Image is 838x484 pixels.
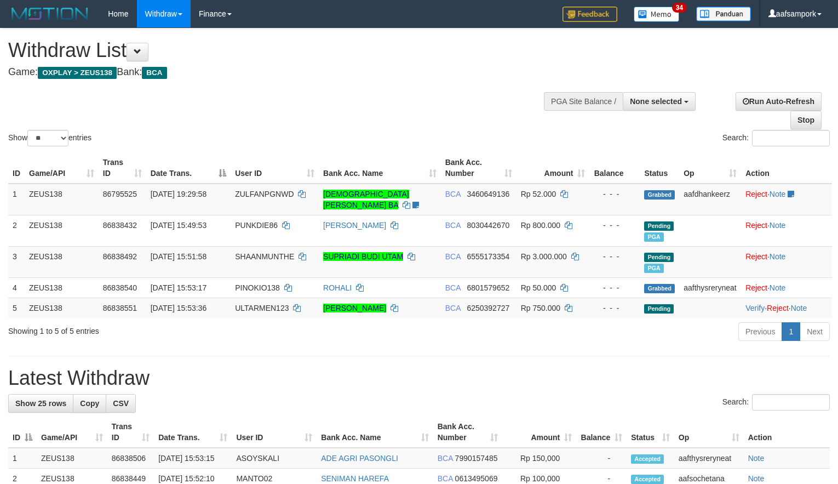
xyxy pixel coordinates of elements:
[38,67,117,79] span: OXPLAY > ZEUS138
[741,215,832,246] td: ·
[467,190,509,198] span: Copy 3460649136 to clipboard
[8,321,341,337] div: Showing 1 to 5 of 5 entries
[438,454,453,463] span: BCA
[594,220,635,231] div: - - -
[722,394,830,411] label: Search:
[748,454,765,463] a: Note
[231,152,319,184] th: User ID: activate to sort column ascending
[770,283,786,292] a: Note
[321,454,398,463] a: ADE AGRI PASONGLI
[502,448,577,469] td: Rp 150,000
[103,283,137,292] span: 86838540
[445,252,461,261] span: BCA
[644,232,663,242] span: Marked by aafnoeunsreypich
[741,298,832,318] td: · ·
[37,448,107,469] td: ZEUS138
[770,190,786,198] a: Note
[741,152,832,184] th: Action
[521,252,567,261] span: Rp 3.000.000
[445,190,461,198] span: BCA
[563,7,617,22] img: Feedback.jpg
[323,283,352,292] a: ROHALI
[103,304,137,312] span: 86838551
[235,304,289,312] span: ULTARMEN123
[589,152,640,184] th: Balance
[438,474,453,483] span: BCA
[521,221,560,230] span: Rp 800.000
[644,253,674,262] span: Pending
[502,417,577,448] th: Amount: activate to sort column ascending
[745,283,767,292] a: Reject
[323,190,409,209] a: [DEMOGRAPHIC_DATA][PERSON_NAME] BA
[745,304,765,312] a: Verify
[741,277,832,298] td: ·
[630,97,682,106] span: None selected
[8,215,25,246] td: 2
[627,417,674,448] th: Status: activate to sort column ascending
[722,130,830,146] label: Search:
[644,304,674,314] span: Pending
[232,448,317,469] td: ASOYSKALI
[791,304,807,312] a: Note
[99,152,146,184] th: Trans ID: activate to sort column ascending
[521,283,556,292] span: Rp 50.000
[644,221,674,231] span: Pending
[321,474,389,483] a: SENIMAN HAREFA
[594,251,635,262] div: - - -
[27,130,68,146] select: Showentries
[323,221,386,230] a: [PERSON_NAME]
[674,417,744,448] th: Op: activate to sort column ascending
[25,152,99,184] th: Game/API: activate to sort column ascending
[80,399,99,408] span: Copy
[8,184,25,215] td: 1
[744,417,830,448] th: Action
[521,190,556,198] span: Rp 52.000
[455,454,498,463] span: Copy 7990157485 to clipboard
[745,221,767,230] a: Reject
[467,283,509,292] span: Copy 6801579652 to clipboard
[516,152,590,184] th: Amount: activate to sort column ascending
[25,246,99,277] td: ZEUS138
[323,252,403,261] a: SUPRIADI BUDI UTAM
[631,475,664,484] span: Accepted
[25,184,99,215] td: ZEUS138
[752,394,830,411] input: Search:
[445,283,461,292] span: BCA
[235,221,278,230] span: PUNKDIE86
[770,252,786,261] a: Note
[445,221,461,230] span: BCA
[151,283,206,292] span: [DATE] 15:53:17
[151,190,206,198] span: [DATE] 19:29:58
[679,277,741,298] td: aafthysreryneat
[576,448,627,469] td: -
[8,298,25,318] td: 5
[441,152,516,184] th: Bank Acc. Number: activate to sort column ascending
[317,417,433,448] th: Bank Acc. Name: activate to sort column ascending
[8,67,548,78] h4: Game: Bank:
[455,474,498,483] span: Copy 0613495069 to clipboard
[107,448,154,469] td: 86838506
[103,190,137,198] span: 86795525
[521,304,560,312] span: Rp 750.000
[640,152,679,184] th: Status
[679,184,741,215] td: aafdhankeerz
[631,454,664,464] span: Accepted
[25,277,99,298] td: ZEUS138
[467,304,509,312] span: Copy 6250392727 to clipboard
[8,367,830,389] h1: Latest Withdraw
[151,252,206,261] span: [DATE] 15:51:58
[467,252,509,261] span: Copy 6555173354 to clipboard
[741,184,832,215] td: ·
[8,152,25,184] th: ID
[154,448,232,469] td: [DATE] 15:53:15
[770,221,786,230] a: Note
[623,92,696,111] button: None selected
[8,394,73,413] a: Show 25 rows
[594,189,635,200] div: - - -
[15,399,66,408] span: Show 25 rows
[8,39,548,61] h1: Withdraw List
[576,417,627,448] th: Balance: activate to sort column ascending
[103,252,137,261] span: 86838492
[319,152,441,184] th: Bank Acc. Name: activate to sort column ascending
[8,448,37,469] td: 1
